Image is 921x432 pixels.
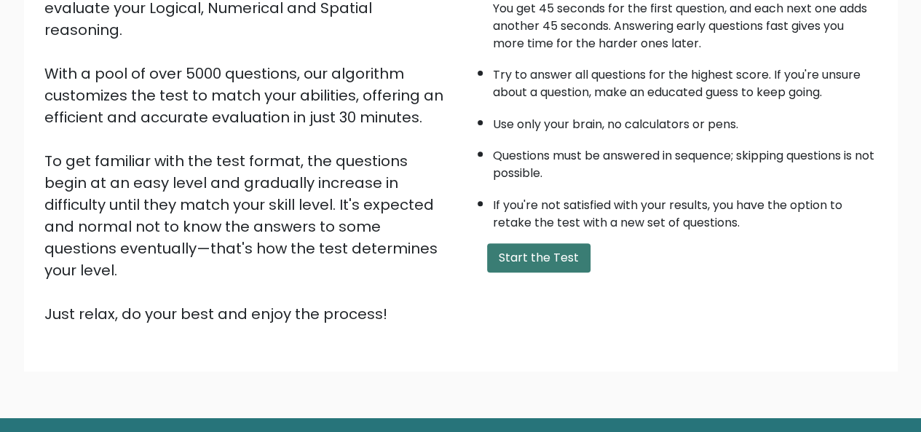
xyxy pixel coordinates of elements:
[493,109,877,133] li: Use only your brain, no calculators or pens.
[493,140,877,182] li: Questions must be answered in sequence; skipping questions is not possible.
[493,59,877,101] li: Try to answer all questions for the highest score. If you're unsure about a question, make an edu...
[487,243,590,272] button: Start the Test
[493,189,877,232] li: If you're not satisfied with your results, you have the option to retake the test with a new set ...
